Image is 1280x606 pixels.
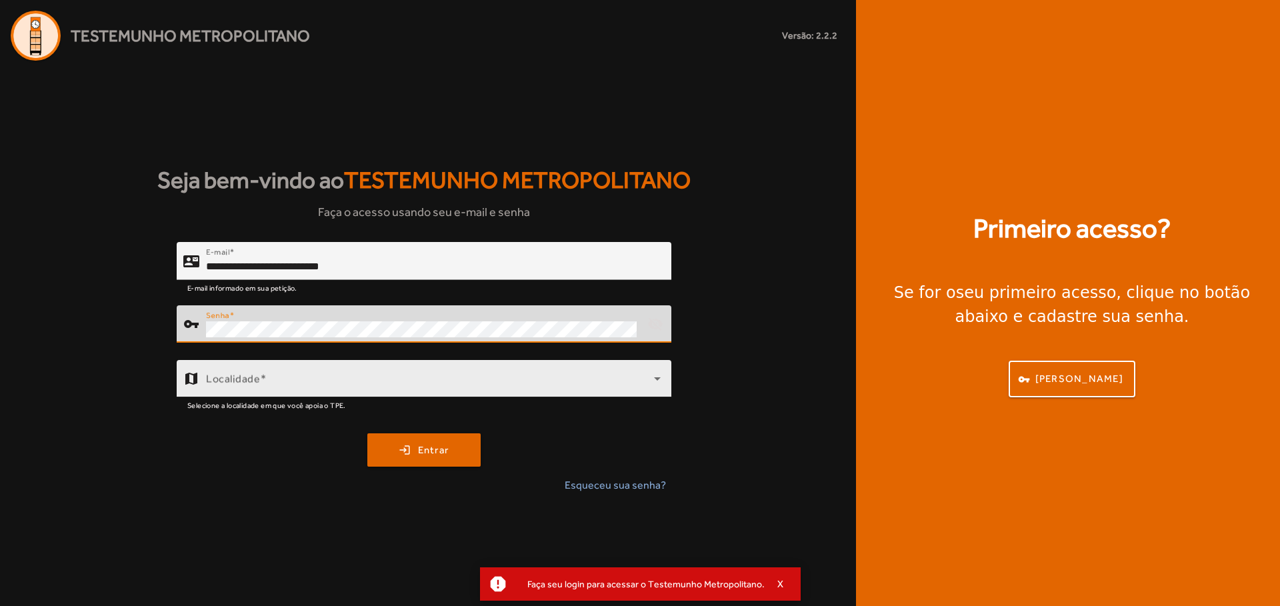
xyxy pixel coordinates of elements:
span: Testemunho Metropolitano [71,24,310,48]
span: Faça o acesso usando seu e-mail e senha [318,203,530,221]
mat-icon: contact_mail [183,253,199,269]
span: X [777,578,784,590]
button: X [765,578,798,590]
mat-icon: map [183,371,199,387]
img: Logo Agenda [11,11,61,61]
span: Esqueceu sua senha? [565,477,666,493]
mat-icon: visibility_off [639,308,671,340]
span: [PERSON_NAME] [1035,371,1123,387]
mat-icon: report [488,574,508,594]
strong: Seja bem-vindo ao [157,163,691,198]
strong: Primeiro acesso? [973,209,1171,249]
span: Testemunho Metropolitano [344,167,691,193]
mat-hint: E-mail informado em sua petição. [187,280,297,295]
span: Entrar [418,443,449,458]
strong: seu primeiro acesso [956,283,1117,302]
mat-label: Localidade [206,373,260,385]
button: [PERSON_NAME] [1009,361,1135,397]
mat-icon: vpn_key [183,316,199,332]
button: Entrar [367,433,481,467]
div: Faça seu login para acessar o Testemunho Metropolitano. [517,575,765,593]
small: Versão: 2.2.2 [782,29,837,43]
mat-hint: Selecione a localidade em que você apoia o TPE. [187,397,346,412]
mat-label: Senha [206,311,229,320]
mat-label: E-mail [206,247,229,257]
div: Se for o , clique no botão abaixo e cadastre sua senha. [872,281,1272,329]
